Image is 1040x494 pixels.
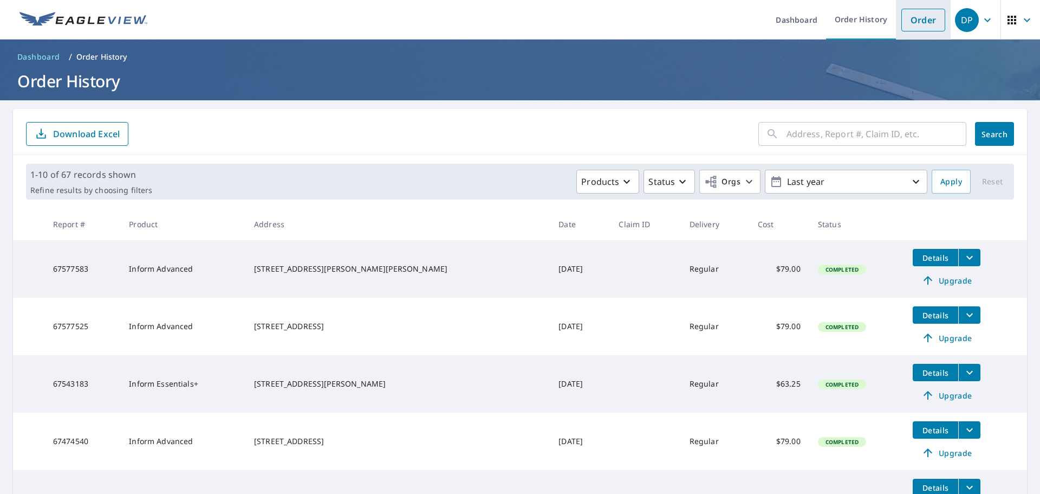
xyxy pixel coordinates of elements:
span: Details [919,368,952,378]
td: Inform Essentials+ [120,355,245,413]
p: Download Excel [53,128,120,140]
button: detailsBtn-67474540 [913,421,958,439]
img: EV Logo [19,12,147,28]
div: [STREET_ADDRESS] [254,436,541,447]
td: Regular [681,413,749,470]
td: Regular [681,240,749,298]
h1: Order History [13,70,1027,92]
td: $79.00 [749,413,809,470]
a: Dashboard [13,48,64,66]
th: Date [550,208,610,240]
span: Upgrade [919,274,974,287]
button: Search [975,122,1014,146]
input: Address, Report #, Claim ID, etc. [786,119,966,149]
a: Upgrade [913,329,980,347]
td: Regular [681,298,749,355]
p: Products [581,175,619,188]
span: Details [919,310,952,320]
td: [DATE] [550,298,610,355]
button: Download Excel [26,122,128,146]
span: Completed [819,381,865,388]
td: [DATE] [550,355,610,413]
th: Claim ID [610,208,680,240]
td: [DATE] [550,413,610,470]
span: Completed [819,266,865,273]
span: Search [984,129,1005,139]
td: 67543183 [44,355,120,413]
th: Report # [44,208,120,240]
span: Completed [819,323,865,331]
th: Cost [749,208,809,240]
th: Delivery [681,208,749,240]
button: filesDropdownBtn-67577525 [958,306,980,324]
td: 67577525 [44,298,120,355]
span: Upgrade [919,331,974,344]
td: 67577583 [44,240,120,298]
span: Details [919,253,952,263]
p: Refine results by choosing filters [30,185,152,195]
button: Apply [932,170,971,194]
button: filesDropdownBtn-67474540 [958,421,980,439]
button: filesDropdownBtn-67577583 [958,249,980,266]
a: Upgrade [913,387,980,404]
button: Last year [765,170,927,194]
span: Completed [819,438,865,446]
p: Status [648,175,675,188]
p: Order History [76,52,127,62]
nav: breadcrumb [13,48,1027,66]
span: Upgrade [919,389,974,402]
th: Status [809,208,904,240]
span: Orgs [704,175,740,189]
td: $79.00 [749,240,809,298]
td: Inform Advanced [120,413,245,470]
span: Details [919,483,952,493]
td: $63.25 [749,355,809,413]
td: Inform Advanced [120,240,245,298]
td: [DATE] [550,240,610,298]
div: [STREET_ADDRESS] [254,321,541,332]
th: Product [120,208,245,240]
button: detailsBtn-67577525 [913,306,958,324]
span: Upgrade [919,446,974,459]
li: / [69,50,72,63]
button: Orgs [699,170,760,194]
button: detailsBtn-67577583 [913,249,958,266]
a: Upgrade [913,272,980,289]
div: DP [955,8,979,32]
a: Order [901,9,945,31]
button: Products [576,170,639,194]
button: Status [643,170,695,194]
button: detailsBtn-67543183 [913,364,958,381]
div: [STREET_ADDRESS][PERSON_NAME][PERSON_NAME] [254,264,541,274]
p: 1-10 of 67 records shown [30,168,152,181]
td: $79.00 [749,298,809,355]
a: Upgrade [913,444,980,461]
span: Dashboard [17,52,60,62]
div: [STREET_ADDRESS][PERSON_NAME] [254,378,541,389]
span: Apply [940,175,962,189]
th: Address [245,208,550,240]
td: Regular [681,355,749,413]
p: Last year [783,172,909,191]
span: Details [919,425,952,435]
button: filesDropdownBtn-67543183 [958,364,980,381]
td: 67474540 [44,413,120,470]
td: Inform Advanced [120,298,245,355]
